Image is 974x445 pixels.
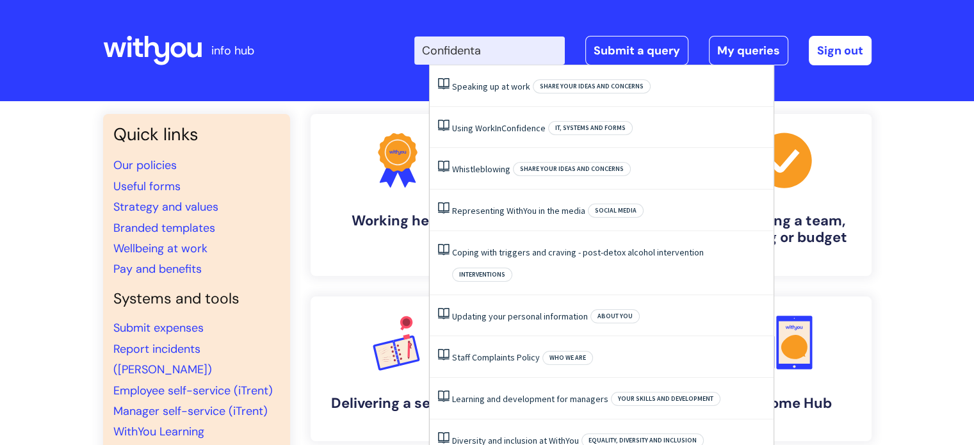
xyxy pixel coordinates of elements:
a: Coping with triggers and craving - post-detox alcohol intervention [452,247,704,258]
a: Sign out [809,36,872,65]
a: Employee self-service (iTrent) [113,383,273,398]
h3: Quick links [113,124,280,145]
a: Delivering a service [311,296,485,441]
a: Manager self-service (iTrent) [113,403,268,419]
a: Our policies [113,158,177,173]
a: Using WorkInConfidence [452,122,546,134]
a: Staff Complaints Policy [452,352,540,363]
a: Welcome Hub [697,296,872,441]
p: info hub [211,40,254,61]
a: Pay and benefits [113,261,202,277]
a: WithYou Learning [113,424,204,439]
a: Strategy and values [113,199,218,214]
a: Working here [311,114,485,276]
a: Submit expenses [113,320,204,336]
h4: Managing a team, building or budget [708,213,861,247]
a: Submit a query [585,36,688,65]
span: Confidence [501,122,546,134]
span: About you [590,309,640,323]
a: Branded templates [113,220,215,236]
span: Share your ideas and concerns [513,162,631,176]
span: Your skills and development [611,392,720,406]
a: Speaking up at work [452,81,530,92]
h4: Welcome Hub [708,395,861,412]
a: Representing WithYou in the media [452,205,585,216]
h4: Systems and tools [113,290,280,308]
span: Social media [588,204,644,218]
a: Wellbeing at work [113,241,207,256]
a: Report incidents ([PERSON_NAME]) [113,341,212,377]
a: Learning and development for managers [452,393,608,405]
a: Updating your personal information [452,311,588,322]
span: Interventions [452,268,512,282]
h4: Working here [321,213,475,229]
h4: Delivering a service [321,395,475,412]
a: Managing a team, building or budget [697,114,872,276]
a: Whistleblowing [452,163,510,175]
a: Useful forms [113,179,181,194]
span: Share your ideas and concerns [533,79,651,93]
input: Search [414,36,565,65]
span: IT, systems and forms [548,121,633,135]
a: My queries [709,36,788,65]
span: Who we are [542,351,593,365]
div: | - [414,36,872,65]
